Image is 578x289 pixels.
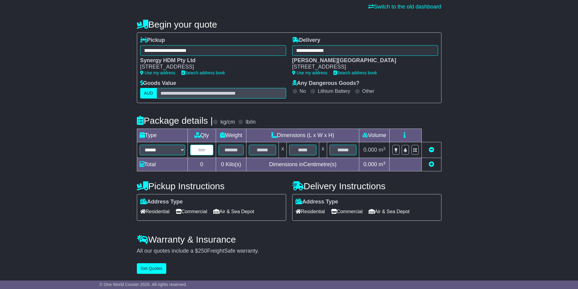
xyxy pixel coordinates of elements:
[379,147,386,153] span: m
[176,207,207,216] span: Commercial
[137,116,213,126] h4: Package details |
[292,57,432,64] div: [PERSON_NAME][GEOGRAPHIC_DATA]
[140,88,157,99] label: AUD
[140,57,280,64] div: Synergy HDM Pty Ltd
[137,234,441,244] h4: Warranty & Insurance
[362,88,374,94] label: Other
[220,119,235,126] label: kg/cm
[368,4,441,10] a: Switch to the old dashboard
[363,161,377,167] span: 0.000
[318,88,350,94] label: Lithium Battery
[140,37,165,44] label: Pickup
[213,207,254,216] span: Air & Sea Depot
[137,19,441,29] h4: Begin your quote
[137,181,286,191] h4: Pickup Instructions
[292,181,441,191] h4: Delivery Instructions
[140,70,175,75] a: Use my address
[245,119,255,126] label: lb/in
[296,207,325,216] span: Residential
[140,64,280,70] div: [STREET_ADDRESS]
[188,158,216,171] td: 0
[292,64,432,70] div: [STREET_ADDRESS]
[292,80,360,87] label: Any Dangerous Goods?
[137,158,188,171] td: Total
[216,158,246,171] td: Kilo(s)
[429,161,434,167] a: Add new item
[383,146,386,151] sup: 3
[333,70,377,75] a: Search address book
[246,129,359,142] td: Dimensions (L x W x H)
[359,129,390,142] td: Volume
[429,147,434,153] a: Remove this item
[137,129,188,142] td: Type
[300,88,306,94] label: No
[140,80,176,87] label: Goods Value
[181,70,225,75] a: Search address book
[319,142,327,158] td: x
[246,158,359,171] td: Dimensions in Centimetre(s)
[216,129,246,142] td: Weight
[292,70,327,75] a: Use my address
[363,147,377,153] span: 0.000
[137,263,167,274] button: Get Quotes
[292,37,320,44] label: Delivery
[137,248,441,254] div: All our quotes include a $ FreightSafe warranty.
[100,282,187,287] span: © One World Courier 2025. All rights reserved.
[369,207,410,216] span: Air & Sea Depot
[221,161,224,167] span: 0
[331,207,363,216] span: Commercial
[140,199,183,205] label: Address Type
[188,129,216,142] td: Qty
[379,161,386,167] span: m
[383,161,386,165] sup: 3
[198,248,207,254] span: 250
[296,199,338,205] label: Address Type
[279,142,287,158] td: x
[140,207,170,216] span: Residential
